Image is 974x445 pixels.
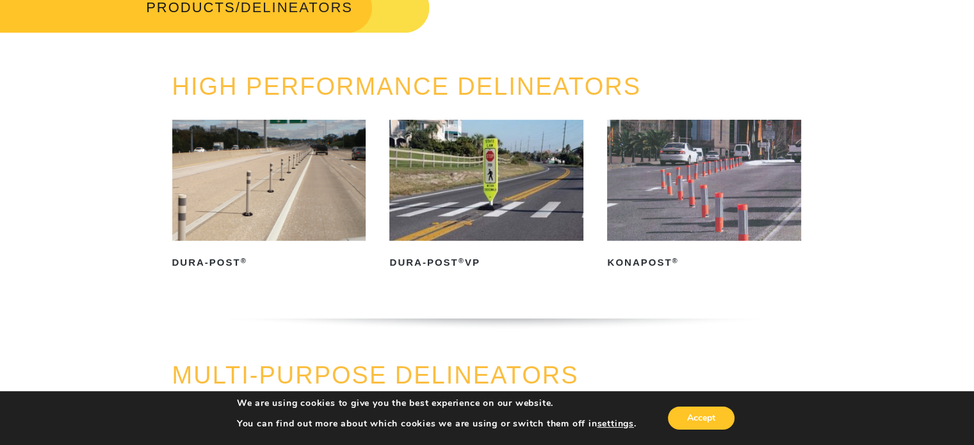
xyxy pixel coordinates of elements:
[172,362,579,389] a: MULTI-PURPOSE DELINEATORS
[237,418,637,430] p: You can find out more about which cookies we are using or switch them off in .
[672,257,678,264] sup: ®
[172,73,641,100] a: HIGH PERFORMANCE DELINEATORS
[237,398,637,409] p: We are using cookies to give you the best experience on our website.
[459,257,465,264] sup: ®
[597,418,633,430] button: settings
[668,407,735,430] button: Accept
[607,120,801,273] a: KonaPost®
[389,252,583,273] h2: Dura-Post VP
[172,252,366,273] h2: Dura-Post
[607,252,801,273] h2: KonaPost
[172,120,366,273] a: Dura-Post®
[241,257,247,264] sup: ®
[389,120,583,273] a: Dura-Post®VP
